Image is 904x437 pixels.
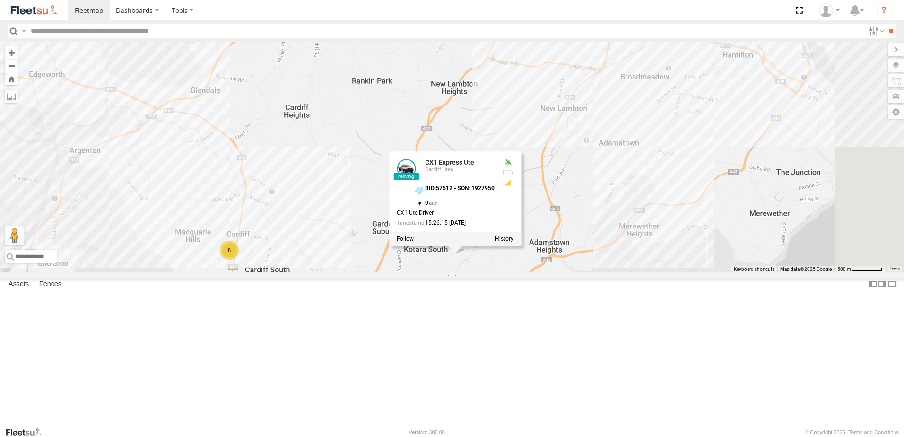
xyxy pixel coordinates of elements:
[734,266,774,272] button: Keyboard shortcuts
[397,220,495,227] div: Date/time of location update
[502,159,513,166] div: Valid GPS Fix
[4,278,34,291] label: Assets
[5,90,18,103] label: Measure
[502,169,513,177] div: No battery health information received from this device.
[5,72,18,85] button: Zoom Home
[502,179,513,187] div: GSM Signal = 3
[816,3,843,17] div: Matt Curtis
[834,266,885,272] button: Map Scale: 500 m per 62 pixels
[220,241,239,260] div: 8
[20,24,27,38] label: Search Query
[409,429,445,435] div: Version: 306.00
[837,266,851,271] span: 500 m
[5,428,49,437] a: Visit our Website
[425,159,495,166] div: CX1 Express Ute
[780,266,832,271] span: Map data ©2025 Google
[890,267,900,271] a: Terms (opens in new tab)
[495,236,513,243] label: View Asset History
[5,226,24,245] button: Drag Pegman onto the map to open Street View
[888,105,904,119] label: Map Settings
[397,210,495,217] div: CX1 Ute Driver
[868,278,878,291] label: Dock Summary Table to the Left
[5,59,18,72] button: Zoom out
[425,185,495,192] div: BID:57612 - SON: 1927950
[849,429,899,435] a: Terms and Conditions
[877,3,892,18] i: ?
[887,278,897,291] label: Hide Summary Table
[425,167,495,173] div: Cardiff Utes
[9,4,59,17] img: fleetsu-logo-horizontal.svg
[425,200,438,206] span: 0
[5,46,18,59] button: Zoom in
[397,236,414,243] label: Realtime tracking of Asset
[35,278,66,291] label: Fences
[865,24,886,38] label: Search Filter Options
[805,429,899,435] div: © Copyright 2025 -
[878,278,887,291] label: Dock Summary Table to the Right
